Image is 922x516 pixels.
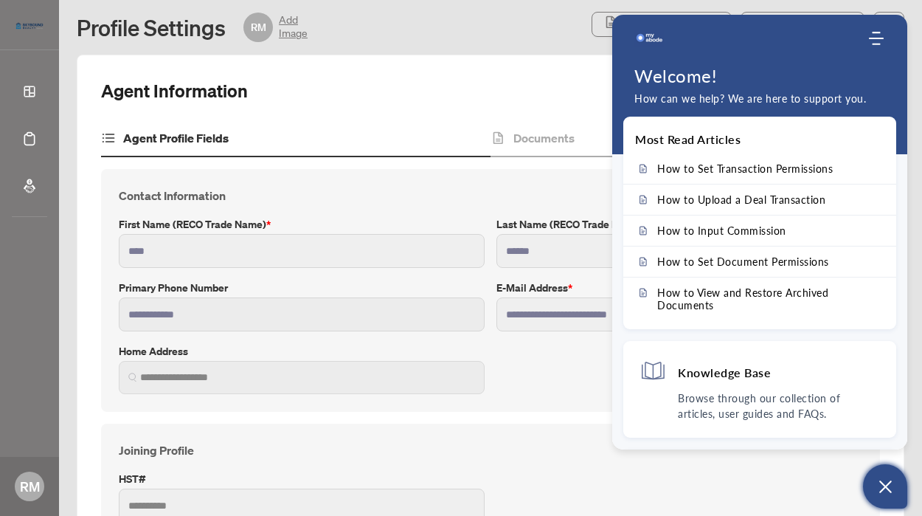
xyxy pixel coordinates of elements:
[741,12,864,37] button: Update Password
[623,278,896,320] a: How to View and Restore Archived Documents
[592,12,732,37] button: Document Checklist
[623,216,896,246] a: How to Input Commission
[634,24,664,53] img: logo
[625,13,720,36] span: Document Checklist
[119,187,862,204] h4: Contact Information
[101,79,248,103] h2: Agent Information
[119,280,485,296] label: Primary Phone Number
[657,162,833,175] span: How to Set Transaction Permissions
[634,65,885,86] h1: Welcome!
[863,464,907,509] button: Open asap
[119,216,485,233] label: First Name (RECO Trade Name)
[657,286,880,312] span: How to View and Restore Archived Documents
[279,13,308,42] span: Add Image
[496,216,862,233] label: Last Name (RECO Trade Name)
[123,129,229,147] h4: Agent Profile Fields
[657,255,829,268] span: How to Set Document Permissions
[119,343,485,360] label: Home Address
[867,31,885,46] div: Modules Menu
[496,280,862,296] label: E-mail Address
[657,224,786,237] span: How to Input Commission
[634,91,885,107] p: How can we help? We are here to support you.
[513,129,575,147] h4: Documents
[251,19,266,35] span: RM
[623,185,896,215] a: How to Upload a Deal Transaction
[657,193,825,206] span: How to Upload a Deal Transaction
[77,13,308,42] div: Profile Settings
[678,391,880,422] p: Browse through our collection of articles, user guides and FAQs.
[20,476,40,497] span: RM
[770,13,853,36] span: Update Password
[623,247,896,277] a: How to Set Document Permissions
[623,154,896,184] a: How to Set Transaction Permissions
[623,341,896,438] div: Knowledge BaseBrowse through our collection of articles, user guides and FAQs.
[678,365,771,380] h4: Knowledge Base
[12,18,47,33] img: logo
[634,24,664,53] span: Company logo
[119,441,862,459] h4: Joining Profile
[128,373,137,382] img: search_icon
[119,471,485,487] label: HST#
